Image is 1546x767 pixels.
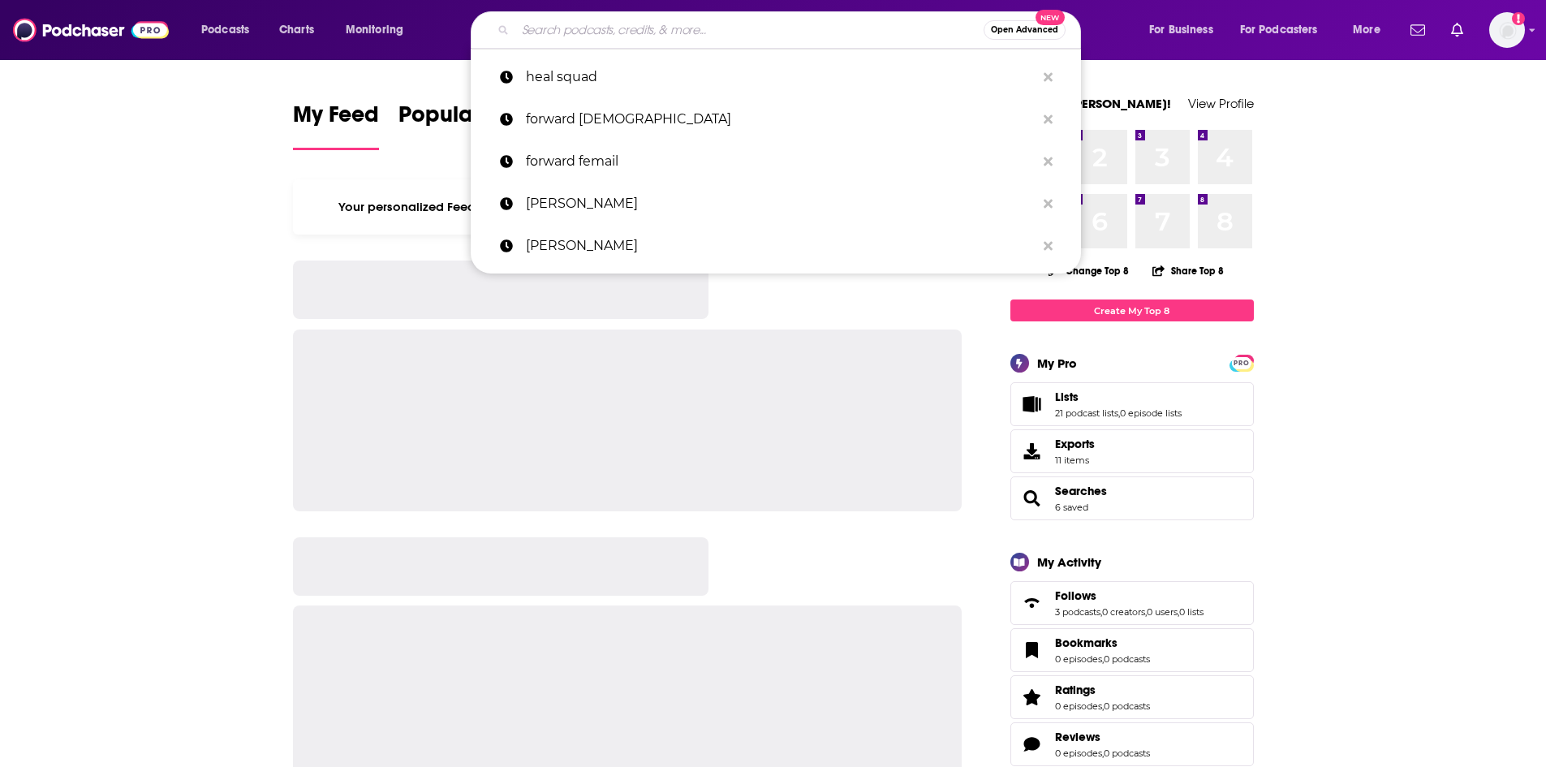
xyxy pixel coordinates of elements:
a: Bookmarks [1055,636,1150,650]
a: Lists [1016,393,1049,416]
a: View Profile [1188,96,1254,111]
a: 0 podcasts [1104,700,1150,712]
span: Exports [1055,437,1095,451]
button: Change Top 8 [1039,261,1139,281]
a: Welcome [PERSON_NAME]! [1010,96,1171,111]
p: arthur brooks [526,225,1036,267]
a: Bookmarks [1016,639,1049,661]
button: open menu [1138,17,1234,43]
a: 0 podcasts [1104,653,1150,665]
p: Dr Drew [526,183,1036,225]
span: Follows [1010,581,1254,625]
svg: Add a profile image [1512,12,1525,25]
button: Share Top 8 [1152,255,1225,287]
input: Search podcasts, credits, & more... [515,17,984,43]
span: For Podcasters [1240,19,1318,41]
div: My Pro [1037,355,1077,371]
button: open menu [334,17,424,43]
span: My Feed [293,101,379,138]
a: 0 episodes [1055,653,1102,665]
span: Ratings [1055,683,1096,697]
a: Reviews [1055,730,1150,744]
span: Searches [1010,476,1254,520]
span: Reviews [1010,722,1254,766]
a: Lists [1055,390,1182,404]
span: Exports [1016,440,1049,463]
a: forward [DEMOGRAPHIC_DATA] [471,98,1081,140]
a: PRO [1232,356,1251,368]
a: Ratings [1055,683,1150,697]
a: 0 podcasts [1104,748,1150,759]
span: PRO [1232,357,1251,369]
a: Show notifications dropdown [1404,16,1432,44]
span: , [1102,748,1104,759]
span: , [1102,700,1104,712]
span: Bookmarks [1010,628,1254,672]
a: 0 creators [1102,606,1145,618]
a: Searches [1055,484,1107,498]
a: [PERSON_NAME] [471,183,1081,225]
p: forward femail [526,140,1036,183]
a: 21 podcast lists [1055,407,1118,419]
a: 0 lists [1179,606,1204,618]
a: Follows [1016,592,1049,614]
span: , [1102,653,1104,665]
a: 0 episodes [1055,748,1102,759]
img: Podchaser - Follow, Share and Rate Podcasts [13,15,169,45]
span: , [1145,606,1147,618]
a: My Feed [293,101,379,150]
span: Reviews [1055,730,1100,744]
a: 6 saved [1055,502,1088,513]
a: Searches [1016,487,1049,510]
span: Logged in as megcassidy [1489,12,1525,48]
div: Search podcasts, credits, & more... [486,11,1096,49]
img: User Profile [1489,12,1525,48]
span: , [1118,407,1120,419]
span: Ratings [1010,675,1254,719]
span: Lists [1055,390,1079,404]
span: 11 items [1055,455,1095,466]
button: Open AdvancedNew [984,20,1066,40]
span: Lists [1010,382,1254,426]
span: New [1036,10,1065,25]
button: Show profile menu [1489,12,1525,48]
a: forward femail [471,140,1081,183]
a: Follows [1055,588,1204,603]
span: Popular Feed [398,101,536,138]
a: Exports [1010,429,1254,473]
span: , [1178,606,1179,618]
span: Podcasts [201,19,249,41]
a: Ratings [1016,686,1049,709]
div: My Activity [1037,554,1101,570]
div: Your personalized Feed is curated based on the Podcasts, Creators, Users, and Lists that you Follow. [293,179,962,235]
a: 3 podcasts [1055,606,1100,618]
span: , [1100,606,1102,618]
a: Popular Feed [398,101,536,150]
a: heal squad [471,56,1081,98]
span: Follows [1055,588,1096,603]
span: For Business [1149,19,1213,41]
span: Monitoring [346,19,403,41]
a: 0 episode lists [1120,407,1182,419]
span: Charts [279,19,314,41]
a: 0 episodes [1055,700,1102,712]
p: heal squad [526,56,1036,98]
a: Create My Top 8 [1010,299,1254,321]
span: Open Advanced [991,26,1058,34]
button: open menu [1229,17,1341,43]
a: Reviews [1016,733,1049,756]
a: [PERSON_NAME] [471,225,1081,267]
button: open menu [1341,17,1401,43]
button: open menu [190,17,270,43]
span: More [1353,19,1380,41]
a: Show notifications dropdown [1445,16,1470,44]
span: Bookmarks [1055,636,1118,650]
a: Charts [269,17,324,43]
p: forward female [526,98,1036,140]
a: 0 users [1147,606,1178,618]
